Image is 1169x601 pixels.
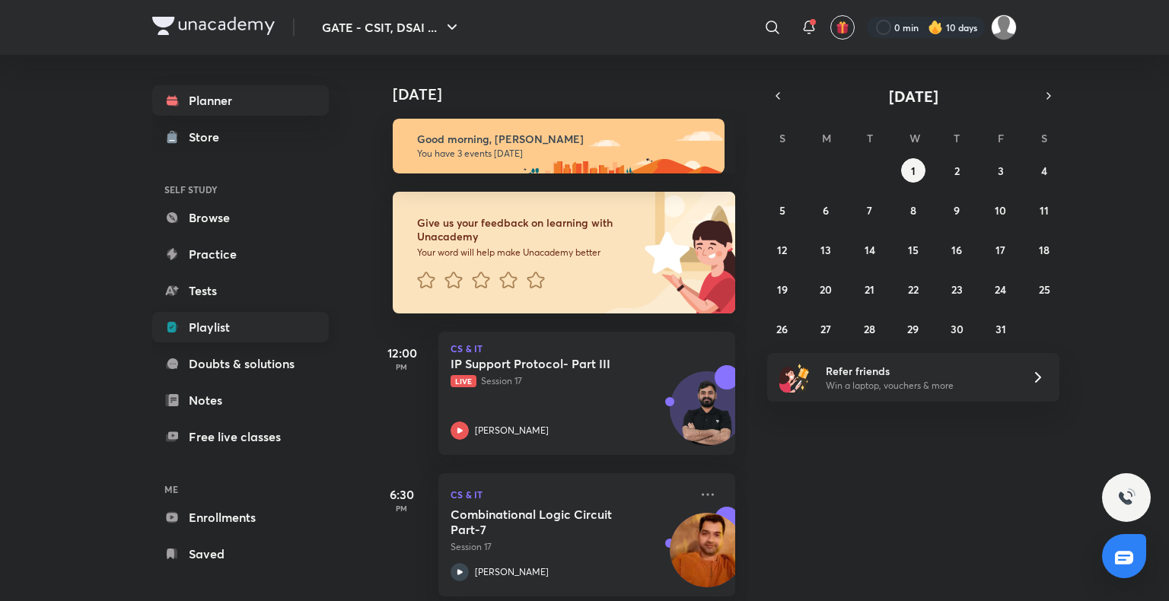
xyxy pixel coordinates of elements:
[1041,164,1047,178] abbr: October 4, 2025
[451,344,723,353] p: CS & IT
[954,131,960,145] abbr: Thursday
[858,237,882,262] button: October 14, 2025
[1040,203,1049,218] abbr: October 11, 2025
[152,85,329,116] a: Planner
[593,192,735,313] img: feedback_image
[836,21,849,34] img: avatar
[1032,158,1056,183] button: October 4, 2025
[152,476,329,502] h6: ME
[1032,277,1056,301] button: October 25, 2025
[451,507,640,537] h5: Combinational Logic Circuit Part-7
[371,362,432,371] p: PM
[371,344,432,362] h5: 12:00
[858,198,882,222] button: October 7, 2025
[954,203,960,218] abbr: October 9, 2025
[908,282,919,297] abbr: October 22, 2025
[417,148,711,160] p: You have 3 events [DATE]
[152,385,329,415] a: Notes
[1117,488,1136,507] img: ttu
[867,203,872,218] abbr: October 7, 2025
[1039,243,1050,257] abbr: October 18, 2025
[152,239,329,269] a: Practice
[951,322,964,336] abbr: October 30, 2025
[770,198,795,222] button: October 5, 2025
[1032,237,1056,262] button: October 18, 2025
[998,164,1004,178] abbr: October 3, 2025
[944,198,969,222] button: October 9, 2025
[152,122,329,152] a: Store
[865,243,875,257] abbr: October 14, 2025
[989,198,1013,222] button: October 10, 2025
[770,237,795,262] button: October 12, 2025
[814,198,838,222] button: October 6, 2025
[820,243,831,257] abbr: October 13, 2025
[152,421,329,452] a: Free live classes
[989,237,1013,262] button: October 17, 2025
[371,485,432,504] h5: 6:30
[901,237,925,262] button: October 15, 2025
[152,202,329,233] a: Browse
[779,203,785,218] abbr: October 5, 2025
[779,131,785,145] abbr: Sunday
[951,243,962,257] abbr: October 16, 2025
[826,379,1013,393] p: Win a laptop, vouchers & more
[451,540,690,554] p: Session 17
[823,203,829,218] abbr: October 6, 2025
[152,348,329,379] a: Doubts & solutions
[417,246,639,259] p: Your word will help make Unacademy better
[908,243,919,257] abbr: October 15, 2025
[475,565,549,579] p: [PERSON_NAME]
[995,282,1006,297] abbr: October 24, 2025
[901,158,925,183] button: October 1, 2025
[814,277,838,301] button: October 20, 2025
[901,198,925,222] button: October 8, 2025
[1032,198,1056,222] button: October 11, 2025
[995,203,1006,218] abbr: October 10, 2025
[1041,131,1047,145] abbr: Saturday
[995,322,1006,336] abbr: October 31, 2025
[989,316,1013,341] button: October 31, 2025
[770,316,795,341] button: October 26, 2025
[770,277,795,301] button: October 19, 2025
[867,131,873,145] abbr: Tuesday
[451,375,476,387] span: Live
[417,132,711,146] h6: Good morning, [PERSON_NAME]
[777,243,787,257] abbr: October 12, 2025
[995,243,1005,257] abbr: October 17, 2025
[393,119,725,173] img: morning
[951,282,963,297] abbr: October 23, 2025
[451,485,690,504] p: CS & IT
[865,282,874,297] abbr: October 21, 2025
[944,237,969,262] button: October 16, 2025
[777,282,788,297] abbr: October 19, 2025
[814,316,838,341] button: October 27, 2025
[152,502,329,533] a: Enrollments
[788,85,1038,107] button: [DATE]
[152,17,275,39] a: Company Logo
[189,128,228,146] div: Store
[820,282,832,297] abbr: October 20, 2025
[907,322,919,336] abbr: October 29, 2025
[152,17,275,35] img: Company Logo
[989,277,1013,301] button: October 24, 2025
[671,380,744,453] img: Avatar
[991,14,1017,40] img: Somya P
[313,12,470,43] button: GATE - CSIT, DSAI ...
[911,164,916,178] abbr: October 1, 2025
[371,504,432,513] p: PM
[830,15,855,40] button: avatar
[417,216,639,243] h6: Give us your feedback on learning with Unacademy
[944,158,969,183] button: October 2, 2025
[954,164,960,178] abbr: October 2, 2025
[989,158,1013,183] button: October 3, 2025
[451,356,640,371] h5: IP Support Protocol- Part III
[901,277,925,301] button: October 22, 2025
[451,374,690,388] p: Session 17
[1039,282,1050,297] abbr: October 25, 2025
[822,131,831,145] abbr: Monday
[814,237,838,262] button: October 13, 2025
[152,539,329,569] a: Saved
[944,316,969,341] button: October 30, 2025
[820,322,831,336] abbr: October 27, 2025
[909,131,920,145] abbr: Wednesday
